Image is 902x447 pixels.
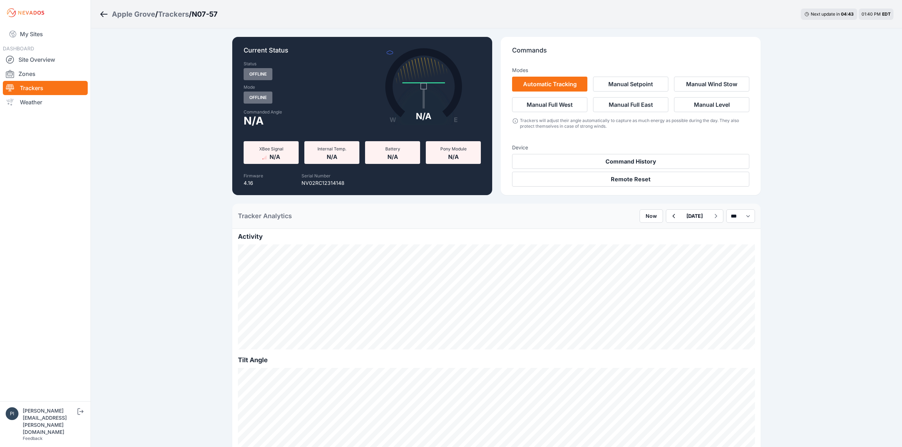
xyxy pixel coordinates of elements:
[244,92,272,104] span: Offline
[3,53,88,67] a: Site Overview
[301,173,331,178] label: Serial Number
[244,116,263,125] span: N/A
[301,180,344,187] p: NV02RC12314148
[244,68,272,80] span: Offline
[189,9,192,19] span: /
[244,180,263,187] p: 4.16
[3,95,88,109] a: Weather
[512,144,749,151] h3: Device
[6,407,18,420] img: piotr.kolodziejczyk@energix-group.com
[448,152,459,160] span: N/A
[674,77,749,92] button: Manual Wind Stow
[385,146,400,151] span: Battery
[327,152,337,160] span: N/A
[99,5,218,23] nav: Breadcrumb
[3,81,88,95] a: Trackers
[3,26,88,43] a: My Sites
[862,11,881,17] span: 01:40 PM
[674,97,749,112] button: Manual Level
[244,173,263,178] label: Firmware
[841,11,854,17] div: 04 : 43
[244,84,255,90] label: Mode
[681,210,708,222] button: [DATE]
[512,154,749,169] button: Command History
[23,407,76,436] div: [PERSON_NAME][EMAIL_ADDRESS][PERSON_NAME][DOMAIN_NAME]
[3,67,88,81] a: Zones
[3,45,34,51] span: DASHBOARD
[244,109,358,115] label: Commanded Angle
[416,111,431,122] div: N/A
[640,209,663,223] button: Now
[238,355,755,365] h2: Tilt Angle
[512,77,587,92] button: Automatic Tracking
[512,172,749,187] button: Remote Reset
[512,97,587,112] button: Manual Full West
[158,9,189,19] a: Trackers
[512,45,749,61] p: Commands
[811,11,840,17] span: Next update in
[520,118,749,129] div: Trackers will adjust their angle automatically to capture as much energy as possible during the d...
[270,152,280,160] span: N/A
[238,232,755,242] h2: Activity
[238,211,292,221] h2: Tracker Analytics
[244,61,256,67] label: Status
[192,9,218,19] h3: N07-57
[112,9,155,19] a: Apple Grove
[593,97,668,112] button: Manual Full East
[155,9,158,19] span: /
[6,7,45,18] img: Nevados
[512,67,528,74] h3: Modes
[259,146,283,151] span: XBee Signal
[440,146,467,151] span: Pony Module
[882,11,891,17] span: EDT
[593,77,668,92] button: Manual Setpoint
[23,436,43,441] a: Feedback
[244,45,481,61] p: Current Status
[317,146,346,151] span: Internal Temp.
[387,152,398,160] span: N/A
